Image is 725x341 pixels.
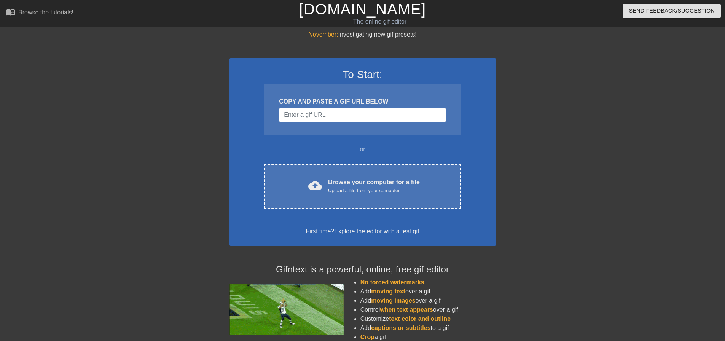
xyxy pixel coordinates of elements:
a: Browse the tutorials! [6,7,73,19]
div: First time? [239,227,486,236]
span: Send Feedback/Suggestion [629,6,715,16]
span: moving images [371,297,415,304]
li: Customize [360,314,496,323]
li: Control over a gif [360,305,496,314]
span: captions or subtitles [371,325,430,331]
span: cloud_upload [308,178,322,192]
span: text color and outline [389,316,451,322]
span: Crop [360,334,374,340]
img: football_small.gif [229,284,344,335]
input: Username [279,108,446,122]
a: [DOMAIN_NAME] [299,1,426,18]
h3: To Start: [239,68,486,81]
span: No forced watermarks [360,279,424,285]
a: Explore the editor with a test gif [334,228,419,234]
li: Add to a gif [360,323,496,333]
h4: Gifntext is a powerful, online, free gif editor [229,264,496,275]
div: or [249,145,476,154]
div: COPY AND PASTE A GIF URL BELOW [279,97,446,106]
li: Add over a gif [360,296,496,305]
div: Browse the tutorials! [18,9,73,16]
span: when text appears [380,306,433,313]
span: moving text [371,288,405,295]
div: Investigating new gif presets! [229,30,496,39]
span: menu_book [6,7,15,16]
button: Send Feedback/Suggestion [623,4,721,18]
span: November: [308,31,338,38]
div: Browse your computer for a file [328,178,420,194]
div: Upload a file from your computer [328,187,420,194]
li: Add over a gif [360,287,496,296]
div: The online gif editor [245,17,514,26]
